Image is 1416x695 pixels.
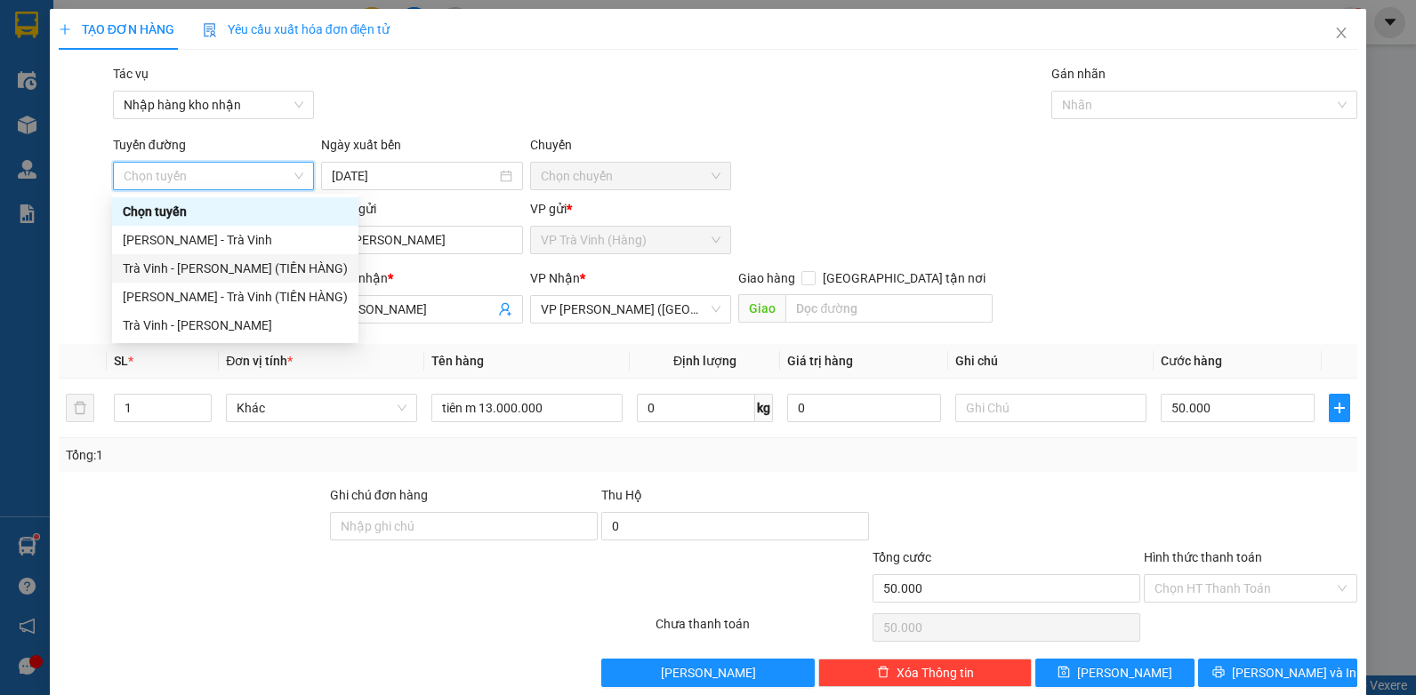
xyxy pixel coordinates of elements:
div: Hồ Chí Minh - Trà Vinh (TIỀN HÀNG) [112,283,358,311]
button: delete [66,394,94,422]
button: Close [1316,9,1366,59]
span: Đơn vị tính [226,354,293,368]
span: 0909338170 - [7,96,115,113]
span: Yêu cầu xuất hóa đơn điện tử [203,22,390,36]
input: 0 [787,394,941,422]
div: Chuyến [530,135,732,162]
span: plus [1330,401,1349,415]
p: GỬI: [7,35,260,52]
label: Tác vụ [113,67,149,81]
span: Khác [237,395,406,421]
span: Tổng cước [873,550,931,564]
span: Thu Hộ [601,488,642,502]
img: icon [203,23,217,37]
button: [PERSON_NAME] [601,659,815,687]
div: Chọn tuyến [123,202,348,221]
label: Hình thức thanh toán [1144,550,1262,564]
span: [PERSON_NAME] và In [1232,663,1356,683]
span: VP Trần Phú (Hàng) [541,296,721,323]
span: close [1334,26,1348,40]
span: tuấn [221,35,250,52]
div: Trà Vinh - [PERSON_NAME] [123,316,348,335]
span: TẠO ĐƠN HÀNG [59,22,174,36]
span: [PERSON_NAME] [661,663,756,683]
label: Ghi chú đơn hàng [330,488,428,502]
span: save [1058,666,1070,680]
span: VP Nhận [530,271,580,285]
input: Ghi Chú [955,394,1146,422]
div: Người gửi [321,199,523,219]
span: Cước hàng [1161,354,1222,368]
span: VP Trà Vinh (Hàng) [541,227,721,253]
span: Định lượng [673,354,736,368]
span: VP [PERSON_NAME] ([GEOGRAPHIC_DATA]) [7,60,179,93]
input: VD: Bàn, Ghế [431,394,623,422]
div: [PERSON_NAME] - Trà Vinh (TIỀN HÀNG) [123,287,348,307]
span: GIAO: [7,116,43,132]
button: deleteXóa Thông tin [818,659,1032,687]
div: Tuyến đường [113,135,315,162]
span: Giao [738,294,785,323]
button: save[PERSON_NAME] [1035,659,1195,687]
div: Người nhận [321,268,523,288]
span: user-add [498,302,512,316]
input: 15/08/2025 [332,166,496,186]
span: Xóa Thông tin [897,663,974,683]
strong: BIÊN NHẬN GỬI HÀNG [60,10,206,27]
button: printer[PERSON_NAME] và In [1198,659,1357,687]
input: Dọc đường [785,294,992,323]
span: kg [755,394,773,422]
div: [PERSON_NAME] - Trà Vinh [123,230,348,250]
span: Giá trị hàng [787,354,853,368]
span: [GEOGRAPHIC_DATA] tận nơi [816,268,993,288]
input: Ghi chú đơn hàng [330,512,598,540]
span: delete [877,666,889,680]
div: Chưa thanh toán [654,614,871,645]
div: Hồ Chí Minh - Trà Vinh [112,226,358,254]
span: VP [PERSON_NAME] (Hàng) - [36,35,250,52]
span: printer [1212,666,1225,680]
div: Ngày xuất bến [321,135,523,162]
span: Giao hàng [738,271,795,285]
div: Tổng: 1 [66,445,548,465]
span: plus [59,23,71,36]
span: AN [95,96,115,113]
span: Nhập hàng kho nhận [124,92,304,118]
div: VP gửi [530,199,732,219]
span: Tên hàng [431,354,484,368]
div: Trà Vinh - Hồ Chí Minh (TIỀN HÀNG) [112,254,358,283]
span: SL [114,354,128,368]
span: Chọn chuyến [541,163,721,189]
p: NHẬN: [7,60,260,93]
span: [PERSON_NAME] [1077,663,1172,683]
label: Gán nhãn [1051,67,1106,81]
div: Trà Vinh - Hồ Chí Minh [112,311,358,340]
th: Ghi chú [948,344,1154,379]
span: Chọn tuyến [124,163,304,189]
div: Chọn tuyến [112,197,358,226]
button: plus [1329,394,1350,422]
div: Trà Vinh - [PERSON_NAME] (TIỀN HÀNG) [123,259,348,278]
